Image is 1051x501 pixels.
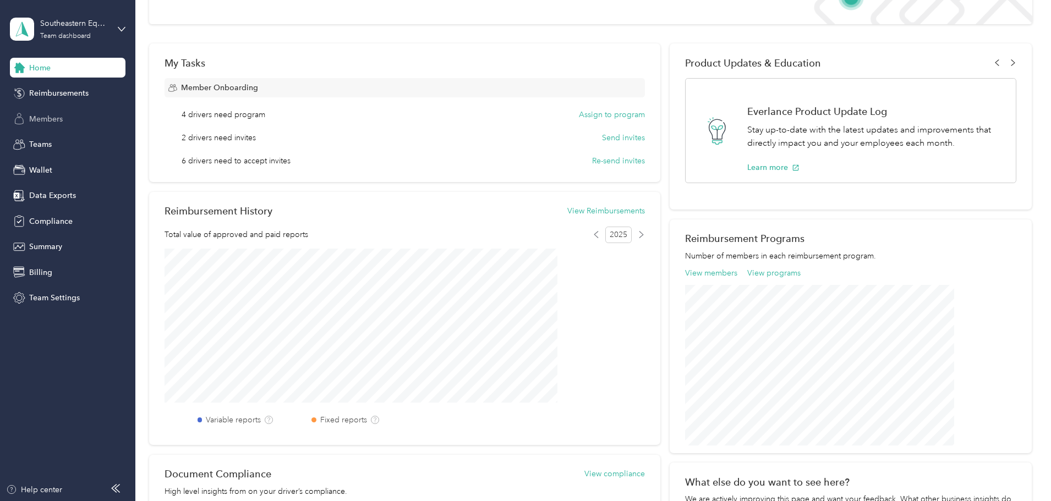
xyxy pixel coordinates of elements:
[182,132,256,144] span: 2 drivers need invites
[29,216,73,227] span: Compliance
[165,468,271,480] h2: Document Compliance
[40,33,91,40] div: Team dashboard
[165,57,645,69] div: My Tasks
[685,57,821,69] span: Product Updates & Education
[40,18,109,29] div: Southeastern Equipment
[989,439,1051,501] iframe: Everlance-gr Chat Button Frame
[685,233,1016,244] h2: Reimbursement Programs
[29,267,52,278] span: Billing
[320,414,367,426] label: Fixed reports
[685,267,737,279] button: View members
[29,139,52,150] span: Teams
[29,87,89,99] span: Reimbursements
[747,162,800,173] button: Learn more
[181,82,258,93] span: Member Onboarding
[747,106,1004,117] h1: Everlance Product Update Log
[6,484,62,496] button: Help center
[29,241,62,252] span: Summary
[685,250,1016,262] p: Number of members in each reimbursement program.
[182,109,265,120] span: 4 drivers need program
[29,62,51,74] span: Home
[579,109,645,120] button: Assign to program
[747,267,801,279] button: View programs
[29,190,76,201] span: Data Exports
[584,468,645,480] button: View compliance
[685,476,1016,488] div: What else do you want to see here?
[165,205,272,217] h2: Reimbursement History
[592,155,645,167] button: Re-send invites
[567,205,645,217] button: View Reimbursements
[165,486,645,497] p: High level insights from on your driver’s compliance.
[29,113,63,125] span: Members
[206,414,261,426] label: Variable reports
[747,123,1004,150] p: Stay up-to-date with the latest updates and improvements that directly impact you and your employ...
[602,132,645,144] button: Send invites
[165,229,308,240] span: Total value of approved and paid reports
[29,292,80,304] span: Team Settings
[605,227,632,243] span: 2025
[182,155,291,167] span: 6 drivers need to accept invites
[29,164,52,176] span: Wallet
